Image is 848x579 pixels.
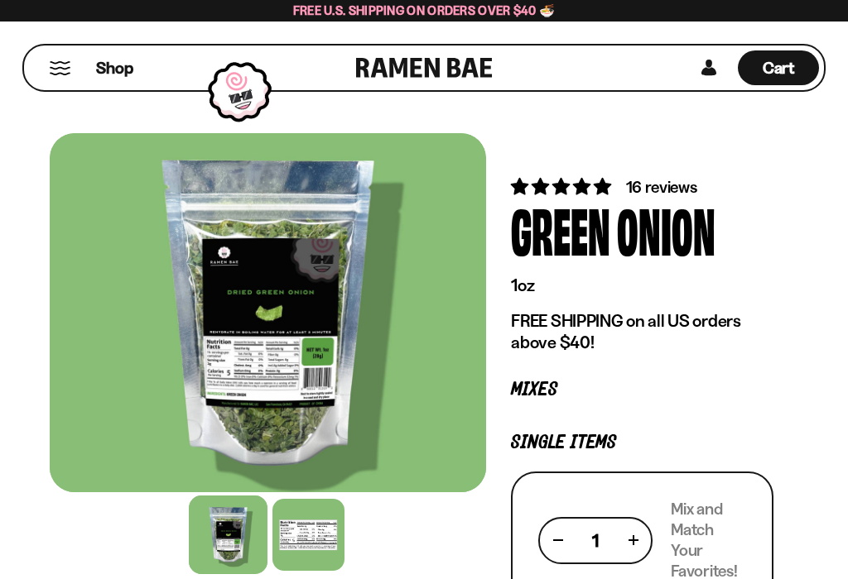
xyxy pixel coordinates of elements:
[511,310,773,354] p: FREE SHIPPING on all US orders above $40!
[763,58,795,78] span: Cart
[96,50,133,85] a: Shop
[511,199,610,261] div: Green
[626,177,697,197] span: 16 reviews
[511,435,773,451] p: Single Items
[96,57,133,79] span: Shop
[511,382,773,398] p: Mixes
[738,45,819,90] div: Cart
[511,176,614,197] span: 4.88 stars
[617,199,715,261] div: Onion
[511,275,773,296] p: 1oz
[293,2,556,18] span: Free U.S. Shipping on Orders over $40 🍜
[49,61,71,75] button: Mobile Menu Trigger
[592,530,599,551] span: 1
